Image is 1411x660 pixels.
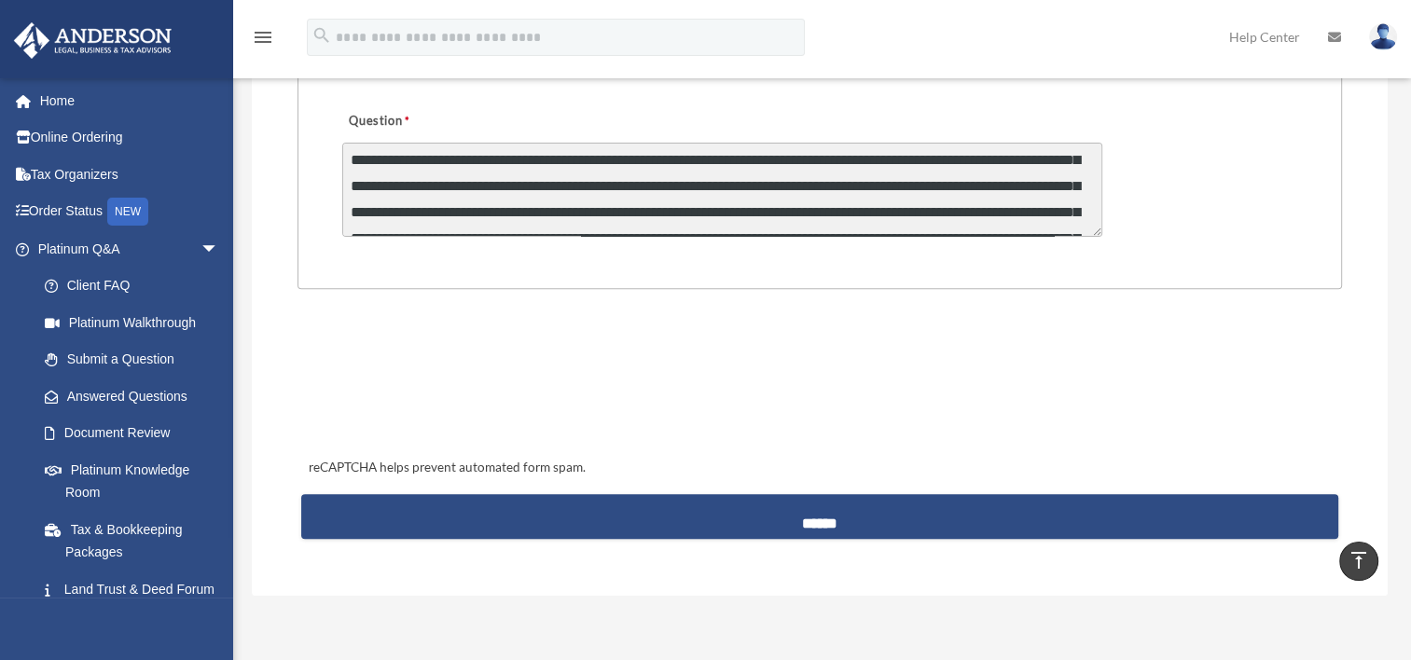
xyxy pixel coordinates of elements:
i: search [311,25,332,46]
a: Tax Organizers [13,156,247,193]
a: vertical_align_top [1339,542,1378,581]
a: Tax & Bookkeeping Packages [26,511,247,571]
i: vertical_align_top [1348,549,1370,571]
span: arrow_drop_down [201,230,238,268]
a: Platinum Q&Aarrow_drop_down [13,230,247,268]
a: Land Trust & Deed Forum [26,571,247,608]
img: Anderson Advisors Platinum Portal [8,22,177,59]
div: reCAPTCHA helps prevent automated form spam. [301,457,1339,479]
iframe: reCAPTCHA [303,347,587,419]
a: Order StatusNEW [13,193,247,231]
label: Question [342,108,487,134]
img: User Pic [1369,23,1397,50]
a: menu [252,33,274,48]
div: NEW [107,198,148,226]
a: Platinum Walkthrough [26,304,247,341]
a: Platinum Knowledge Room [26,451,247,511]
a: Document Review [26,415,247,452]
a: Home [13,82,247,119]
a: Online Ordering [13,119,247,157]
a: Submit a Question [26,341,238,378]
a: Client FAQ [26,268,247,305]
i: menu [252,26,274,48]
a: Answered Questions [26,378,247,415]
